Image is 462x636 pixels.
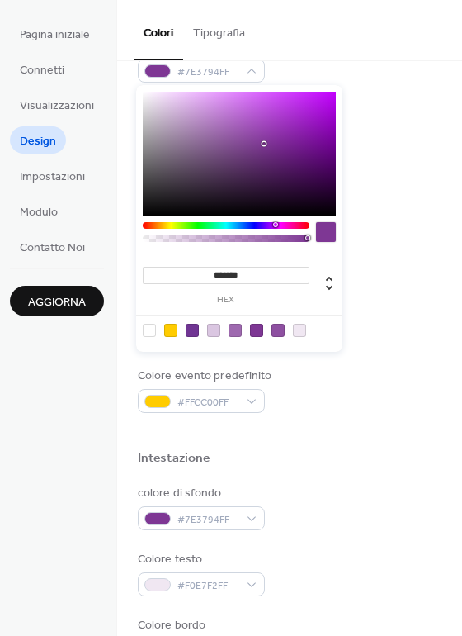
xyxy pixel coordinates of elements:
[177,511,238,529] span: #7E3794FF
[20,133,56,150] span: Design
[10,55,74,83] a: Connetti
[20,240,85,257] span: Contatto Noi
[10,20,100,47] a: Pagina iniziale
[229,324,242,337] div: rgb(158, 105, 175)
[20,204,58,221] span: Modulo
[138,450,210,468] div: Intestazione
[138,368,272,385] div: Colore evento predefinito
[250,324,263,337] div: rgb(126, 55, 148)
[293,324,306,337] div: rgb(240, 231, 242)
[207,324,220,337] div: rgb(218, 198, 225)
[143,324,156,337] div: rgba(0, 0, 0, 0)
[138,551,262,568] div: Colore testo
[271,324,285,337] div: rgb(142, 80, 161)
[20,168,85,186] span: Impostazioni
[10,126,66,154] a: Design
[20,97,94,115] span: Visualizzazioni
[10,233,95,260] a: Contatto Noi
[10,197,68,225] a: Modulo
[138,617,262,634] div: Colore bordo
[10,162,95,189] a: Impostazioni
[143,296,309,305] label: hex
[20,26,90,44] span: Pagina iniziale
[20,62,64,79] span: Connetti
[138,485,262,502] div: colore di sfondo
[177,64,238,81] span: #7E3794FF
[186,324,199,337] div: rgb(112, 53, 147)
[28,294,86,311] span: Aggiorna
[164,324,177,337] div: rgb(255, 204, 0)
[10,91,104,118] a: Visualizzazioni
[10,286,104,316] button: Aggiorna
[177,577,238,595] span: #F0E7F2FF
[177,394,238,411] span: #FFCC00FF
